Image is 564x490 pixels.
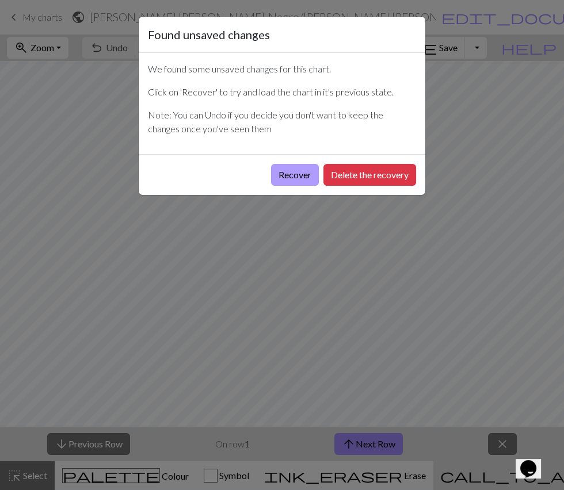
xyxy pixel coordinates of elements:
p: Click on 'Recover' to try and load the chart in it's previous state. [148,85,416,99]
p: Note: You can Undo if you decide you don't want to keep the changes once you've seen them [148,108,416,136]
h5: Found unsaved changes [148,26,270,43]
p: We found some unsaved changes for this chart. [148,62,416,76]
iframe: chat widget [516,444,552,478]
button: Delete the recovery [323,164,416,186]
button: Recover [271,164,319,186]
